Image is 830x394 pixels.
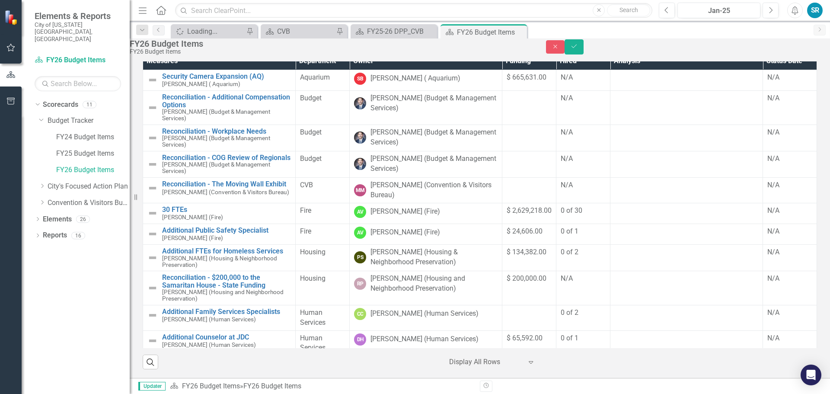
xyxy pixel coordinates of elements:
[763,271,817,305] td: Double-Click to Edit
[763,151,817,177] td: Double-Click to Edit
[300,128,322,136] span: Budget
[300,73,330,81] span: Aquarium
[610,90,763,125] td: Double-Click to Edit
[48,198,130,208] a: Convention & Visitors Bureau Home
[610,224,763,244] td: Double-Click to Edit
[801,365,821,385] div: Open Intercom Messenger
[162,308,291,316] a: Additional Family Services Specialists
[370,128,498,147] div: [PERSON_NAME] (Budget & Management Services)
[561,227,578,235] span: 0 of 1
[35,11,121,21] span: Elements & Reports
[619,6,638,13] span: Search
[370,154,498,174] div: [PERSON_NAME] (Budget & Management Services)
[35,76,121,91] input: Search Below...
[147,283,158,293] img: Not Defined
[763,70,817,90] td: Double-Click to Edit
[162,274,291,289] a: Reconciliation - $200,000 to the Samaritan House - State Funding
[162,342,256,348] small: [PERSON_NAME] (Human Services)
[162,255,291,268] small: [PERSON_NAME] (Housing & Neighborhood Preservation)
[561,94,573,102] span: N/A
[561,154,573,163] span: N/A
[561,128,573,136] span: N/A
[767,333,812,343] div: N/A
[354,251,366,263] div: PS
[457,27,525,38] div: FY26 Budget Items
[162,235,223,241] small: [PERSON_NAME] (Fire)
[763,330,817,356] td: Double-Click to Edit
[162,189,289,195] small: [PERSON_NAME] (Convention & Visitors Bureau)
[147,208,158,218] img: Not Defined
[610,203,763,224] td: Double-Click to Edit
[767,227,812,237] div: N/A
[607,4,650,16] button: Search
[763,90,817,125] td: Double-Click to Edit
[507,227,543,235] span: $ 24,606.00
[43,100,78,110] a: Scorecards
[143,177,296,203] td: Double-Click to Edit Right Click for Context Menu
[610,330,763,356] td: Double-Click to Edit
[561,181,573,189] span: N/A
[767,308,812,318] div: N/A
[147,310,158,320] img: Not Defined
[76,215,90,223] div: 26
[147,229,158,239] img: Not Defined
[263,26,334,37] a: CVB
[147,75,158,85] img: Not Defined
[354,97,366,109] img: Kevin Chatellier
[143,245,296,271] td: Double-Click to Edit Right Click for Context Menu
[162,161,291,174] small: [PERSON_NAME] (Budget & Management Services)
[370,180,498,200] div: [PERSON_NAME] (Convention & Visitors Bureau)
[162,316,256,323] small: [PERSON_NAME] (Human Services)
[56,165,130,175] a: FY26 Budget Items
[680,6,757,16] div: Jan-25
[767,73,812,83] div: N/A
[147,183,158,193] img: Not Defined
[610,70,763,90] td: Double-Click to Edit
[4,10,19,25] img: ClearPoint Strategy
[300,154,322,163] span: Budget
[35,21,121,42] small: City of [US_STATE][GEOGRAPHIC_DATA], [GEOGRAPHIC_DATA]
[83,101,96,108] div: 11
[767,93,812,103] div: N/A
[610,305,763,330] td: Double-Click to Edit
[56,149,130,159] a: FY25 Budget Items
[370,334,479,344] div: [PERSON_NAME] (Human Services)
[561,308,578,317] span: 0 of 2
[162,206,291,214] a: 30 FTEs
[162,180,291,188] a: Reconciliation - The Moving Wall Exhibit
[370,309,479,319] div: [PERSON_NAME] (Human Services)
[610,177,763,203] td: Double-Click to Edit
[300,206,311,215] span: Fire
[610,125,763,151] td: Double-Click to Edit
[763,177,817,203] td: Double-Click to Edit
[370,274,498,294] div: [PERSON_NAME] (Housing and Neighborhood Preservation)
[143,203,296,224] td: Double-Click to Edit Right Click for Context Menu
[354,131,366,144] img: Kevin Chatellier
[143,90,296,125] td: Double-Click to Edit Right Click for Context Menu
[763,125,817,151] td: Double-Click to Edit
[300,248,326,256] span: Housing
[300,181,313,189] span: CVB
[354,158,366,170] img: Kevin Chatellier
[354,227,366,239] div: AV
[370,93,498,113] div: [PERSON_NAME] (Budget & Management Services)
[354,278,366,290] div: RP
[43,231,67,240] a: Reports
[610,151,763,177] td: Double-Click to Edit
[170,381,473,391] div: »
[370,74,460,83] div: [PERSON_NAME] ( Aquarium)
[175,3,652,18] input: Search ClearPoint...
[71,232,85,239] div: 16
[277,26,334,37] div: CVB
[767,247,812,257] div: N/A
[610,245,763,271] td: Double-Click to Edit
[807,3,823,18] button: SR
[147,103,158,113] img: Not Defined
[48,116,130,126] a: Budget Tracker
[173,26,244,37] a: Loading...
[354,308,366,320] div: CC
[143,151,296,177] td: Double-Click to Edit Right Click for Context Menu
[187,26,244,37] div: Loading...
[370,207,440,217] div: [PERSON_NAME] (Fire)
